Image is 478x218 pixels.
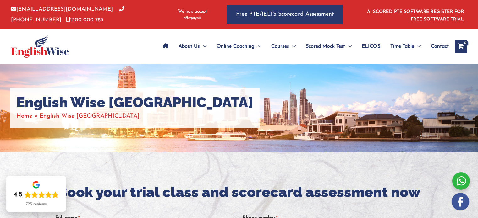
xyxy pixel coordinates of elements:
[390,35,414,57] span: Time Table
[255,35,261,57] span: Menu Toggle
[179,35,200,57] span: About Us
[40,113,140,119] span: English Wise [GEOGRAPHIC_DATA]
[385,35,426,57] a: Time TableMenu Toggle
[14,190,59,199] div: Rating: 4.8 out of 5
[266,35,301,57] a: CoursesMenu Toggle
[200,35,206,57] span: Menu Toggle
[414,35,421,57] span: Menu Toggle
[16,94,253,111] h1: English Wise [GEOGRAPHIC_DATA]
[289,35,296,57] span: Menu Toggle
[11,7,113,12] a: [EMAIL_ADDRESS][DOMAIN_NAME]
[178,8,207,15] span: We now accept
[66,17,103,23] a: 1300 000 783
[363,4,467,25] aside: Header Widget 1
[11,7,124,22] a: [PHONE_NUMBER]
[11,35,69,58] img: cropped-ew-logo
[431,35,449,57] span: Contact
[184,16,201,20] img: Afterpay-Logo
[16,111,253,121] nav: Breadcrumbs
[345,35,352,57] span: Menu Toggle
[426,35,449,57] a: Contact
[306,35,345,57] span: Scored Mock Test
[14,190,22,199] div: 4.8
[55,183,423,202] h2: Book your trial class and scorecard assessment now
[367,9,464,22] a: AI SCORED PTE SOFTWARE REGISTER FOR FREE SOFTWARE TRIAL
[357,35,385,57] a: ELICOS
[301,35,357,57] a: Scored Mock TestMenu Toggle
[16,113,32,119] a: Home
[455,40,467,53] a: View Shopping Cart, empty
[362,35,380,57] span: ELICOS
[452,193,469,210] img: white-facebook.png
[212,35,266,57] a: Online CoachingMenu Toggle
[158,35,449,57] nav: Site Navigation: Main Menu
[26,202,47,207] div: 723 reviews
[227,5,343,24] a: Free PTE/IELTS Scorecard Assessment
[271,35,289,57] span: Courses
[217,35,255,57] span: Online Coaching
[173,35,212,57] a: About UsMenu Toggle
